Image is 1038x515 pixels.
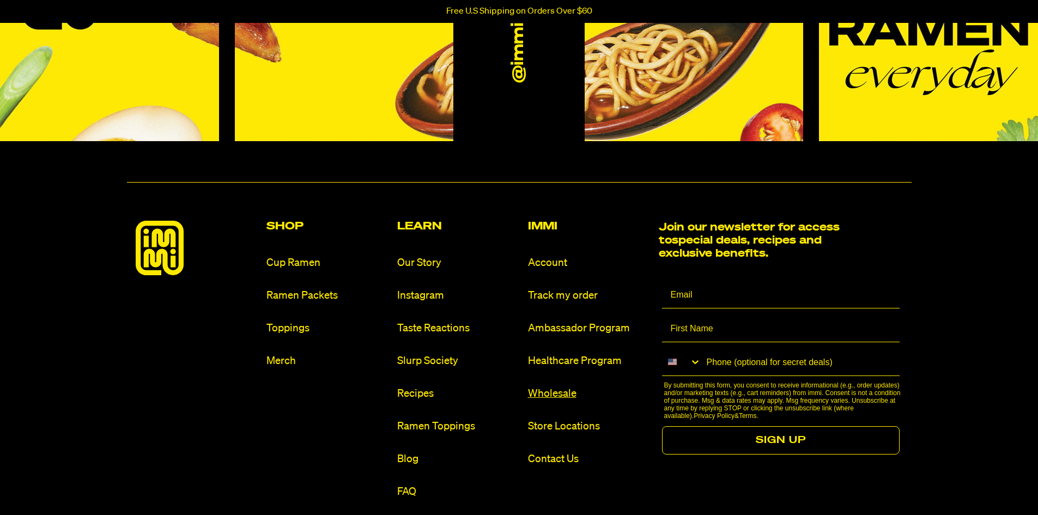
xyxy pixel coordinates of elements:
a: Ramen Packets [266,288,389,303]
img: United States [668,358,677,366]
h2: Learn [397,221,519,232]
img: immieats [136,221,184,275]
a: Store Locations [528,419,650,434]
a: Recipes [397,386,519,401]
a: Terms [739,412,757,420]
a: Cup Ramen [266,256,389,270]
a: Ambassador Program [528,321,650,336]
a: Wholesale [528,386,650,401]
a: Our Story [397,256,519,270]
p: Free U.S Shipping on Orders Over $60 [446,7,592,16]
a: Toppings [266,321,389,336]
h2: Join our newsletter for access to special deals, recipes and exclusive benefits. [659,221,847,260]
a: Track my order [528,288,650,303]
a: Merch [266,354,389,368]
a: Ramen Toppings [397,419,519,434]
a: Taste Reactions [397,321,519,336]
input: Phone (optional for secret deals) [701,349,900,375]
input: Email [662,281,900,308]
a: Contact Us [528,452,650,466]
a: Instagram [397,288,519,303]
h2: Shop [266,221,389,232]
a: Slurp Society [397,354,519,368]
a: FAQ [397,484,519,499]
a: Privacy Policy [694,412,735,420]
a: Healthcare Program [528,354,650,368]
a: Account [528,256,650,270]
button: SIGN UP [662,426,900,455]
a: Blog [397,452,519,466]
input: First Name [662,315,900,342]
p: By submitting this form, you consent to receive informational (e.g., order updates) and/or market... [664,381,903,420]
button: Search Countries [662,349,701,375]
h2: Immi [528,221,650,232]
